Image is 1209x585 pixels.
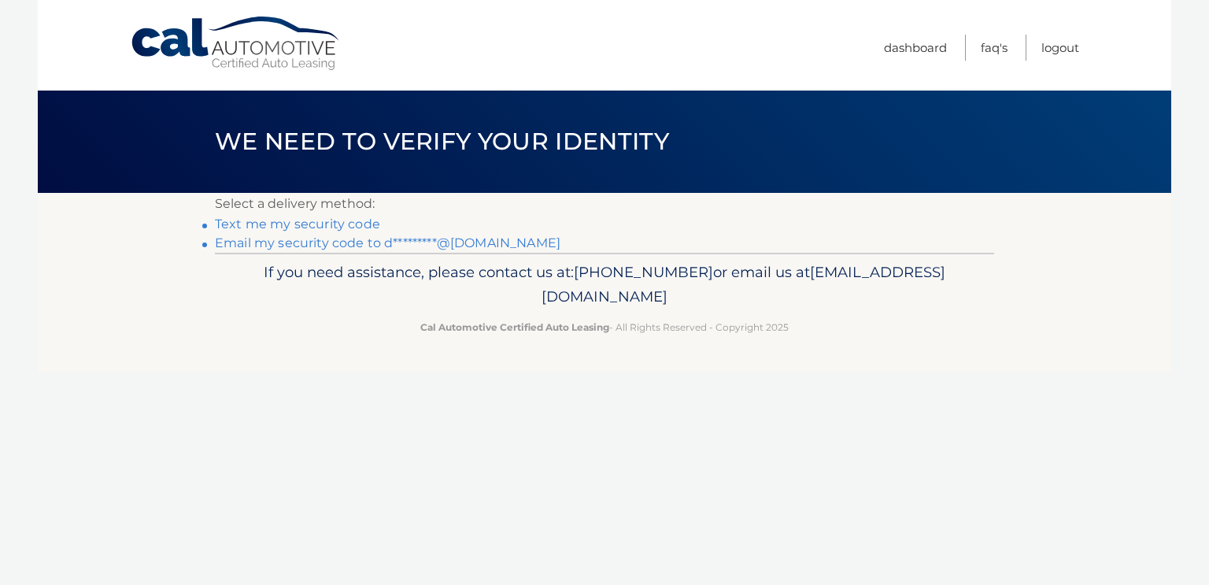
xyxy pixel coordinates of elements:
[1041,35,1079,61] a: Logout
[215,235,560,250] a: Email my security code to d*********@[DOMAIN_NAME]
[420,321,609,333] strong: Cal Automotive Certified Auto Leasing
[215,127,669,156] span: We need to verify your identity
[215,193,994,215] p: Select a delivery method:
[130,16,342,72] a: Cal Automotive
[574,263,713,281] span: [PHONE_NUMBER]
[225,260,984,310] p: If you need assistance, please contact us at: or email us at
[981,35,1007,61] a: FAQ's
[215,217,380,231] a: Text me my security code
[884,35,947,61] a: Dashboard
[225,319,984,335] p: - All Rights Reserved - Copyright 2025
